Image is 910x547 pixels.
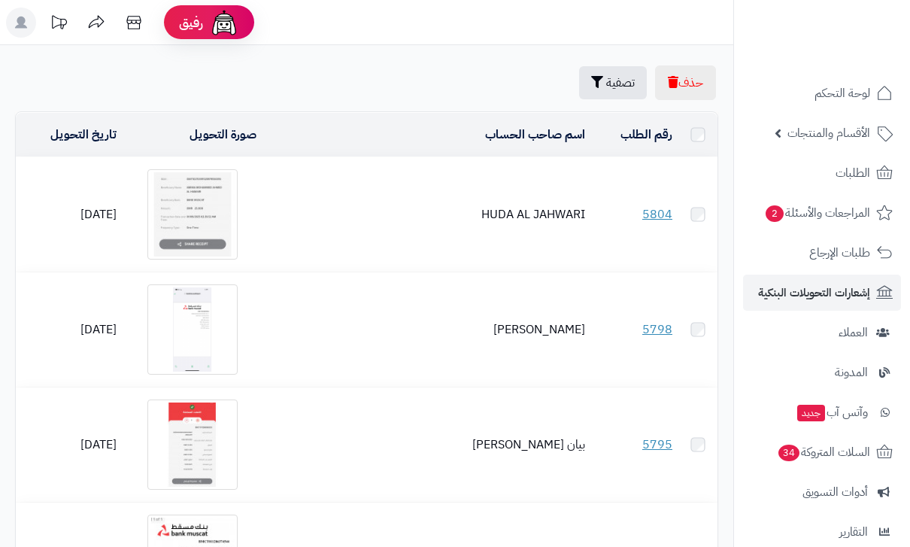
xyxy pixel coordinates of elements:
[190,126,256,144] a: صورة التحويل
[743,155,901,191] a: الطلبات
[743,434,901,470] a: السلات المتروكة34
[642,205,672,223] a: 5804
[642,321,672,339] a: 5798
[743,315,901,351] a: العملاء
[40,8,77,41] a: تحديثات المنصة
[835,362,868,383] span: المدونة
[606,74,635,92] span: تصفية
[743,235,901,271] a: طلبات الإرجاع
[179,14,203,32] span: رفيق
[836,163,870,184] span: الطلبات
[147,169,238,260] img: HUDA AL JAHWARI
[796,402,868,423] span: وآتس آب
[743,195,901,231] a: المراجعات والأسئلة2
[209,8,239,38] img: ai-face.png
[758,282,870,303] span: إشعارات التحويلات البنكية
[787,123,870,144] span: الأقسام والمنتجات
[743,394,901,430] a: وآتس آبجديد
[743,354,901,390] a: المدونة
[642,436,672,454] a: 5795
[262,387,591,502] td: بيان [PERSON_NAME]
[485,126,585,144] a: اسم صاحب الحساب
[809,242,870,263] span: طلبات الإرجاع
[16,272,123,387] td: [DATE]
[778,445,799,462] span: 34
[262,272,591,387] td: [PERSON_NAME]
[147,400,238,490] img: بيان عبدالله
[50,126,117,144] a: تاريخ التحويل
[16,387,123,502] td: [DATE]
[743,474,901,510] a: أدوات التسويق
[655,65,716,100] button: حذف
[620,126,672,144] a: رقم الطلب
[777,442,870,463] span: السلات المتروكة
[743,275,901,311] a: إشعارات التحويلات البنكية
[839,322,868,343] span: العملاء
[766,205,784,223] span: 2
[743,75,901,111] a: لوحة التحكم
[16,157,123,272] td: [DATE]
[808,32,896,63] img: logo-2.png
[579,66,647,99] button: تصفية
[764,202,870,223] span: المراجعات والأسئلة
[262,157,591,272] td: HUDA AL JAHWARI
[147,284,238,375] img: نورة الكلباني
[797,405,825,421] span: جديد
[839,521,868,542] span: التقارير
[814,83,870,104] span: لوحة التحكم
[802,482,868,503] span: أدوات التسويق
